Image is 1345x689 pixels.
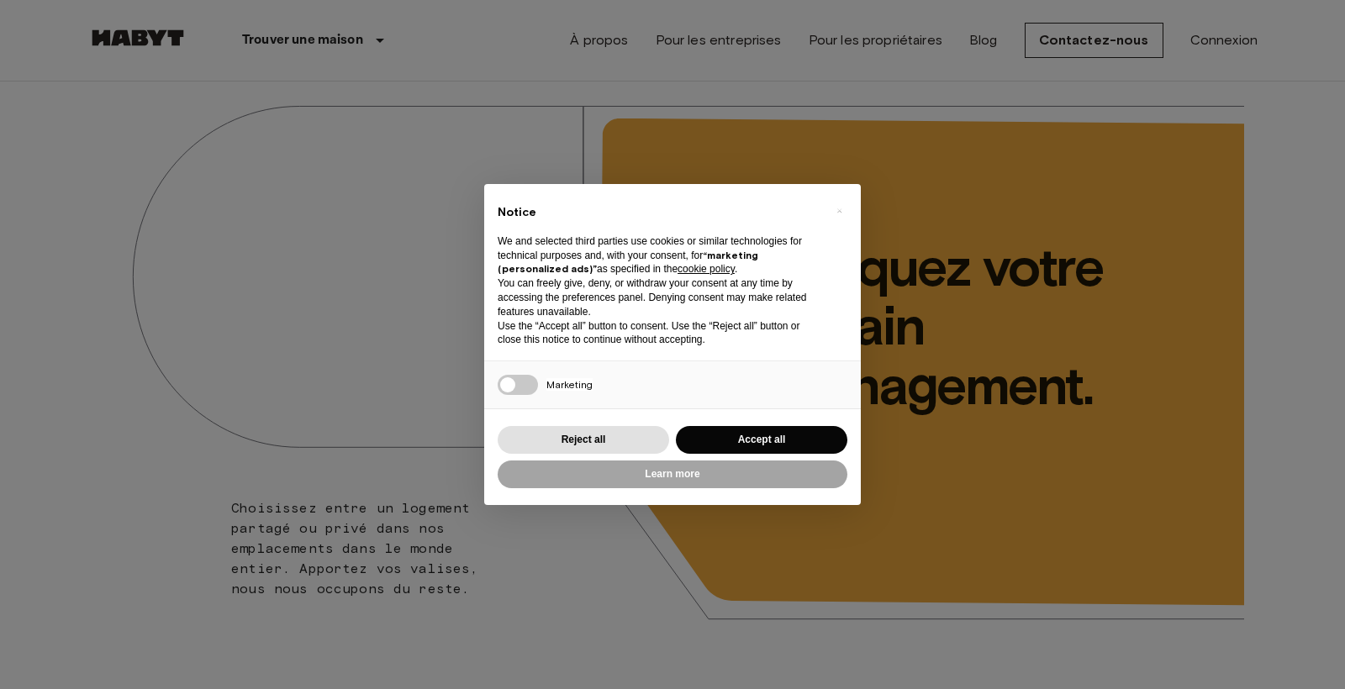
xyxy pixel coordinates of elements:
[676,426,847,454] button: Accept all
[498,460,847,488] button: Learn more
[825,197,852,224] button: Close this notice
[498,234,820,276] p: We and selected third parties use cookies or similar technologies for technical purposes and, wit...
[498,249,758,276] strong: “marketing (personalized ads)”
[498,319,820,348] p: Use the “Accept all” button to consent. Use the “Reject all” button or close this notice to conti...
[498,204,820,221] h2: Notice
[836,201,842,221] span: ×
[498,426,669,454] button: Reject all
[678,263,735,275] a: cookie policy
[546,378,593,391] span: Marketing
[498,276,820,318] p: You can freely give, deny, or withdraw your consent at any time by accessing the preferences pane...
